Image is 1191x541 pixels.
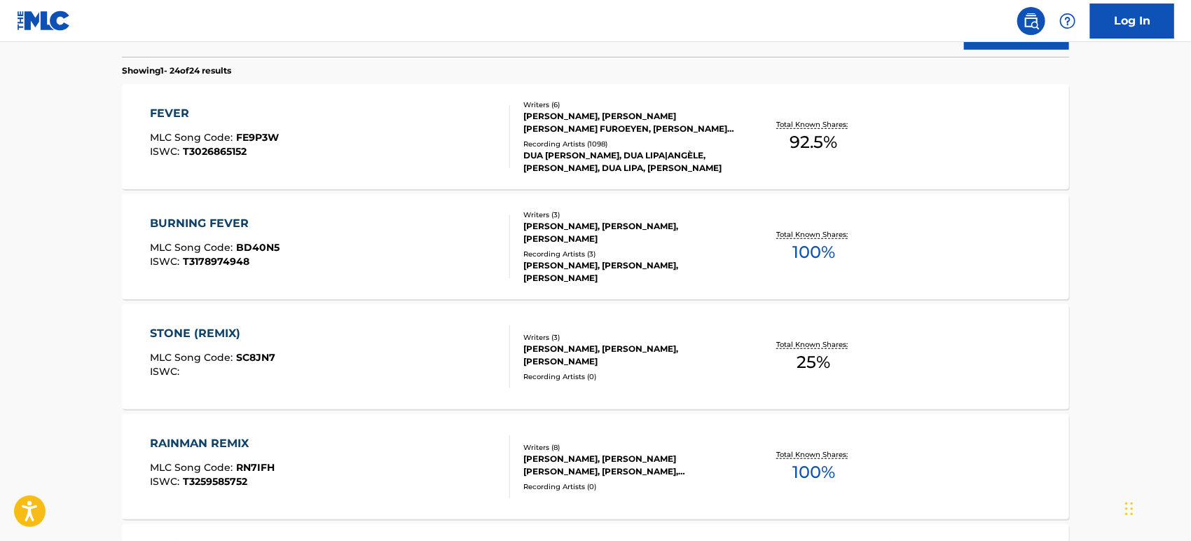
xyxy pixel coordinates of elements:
[151,131,237,144] span: MLC Song Code :
[523,100,735,110] div: Writers ( 6 )
[237,131,280,144] span: FE9P3W
[151,475,184,488] span: ISWC :
[1054,7,1082,35] div: Help
[184,255,250,268] span: T3178974948
[151,351,237,364] span: MLC Song Code :
[122,194,1069,299] a: BURNING FEVERMLC Song Code:BD40N5ISWC:T3178974948Writers (3)[PERSON_NAME], [PERSON_NAME], [PERSON...
[1125,488,1134,530] div: Drag
[523,343,735,368] div: [PERSON_NAME], [PERSON_NAME], [PERSON_NAME]
[1121,474,1191,541] iframe: Chat Widget
[1017,7,1045,35] a: Public Search
[151,215,280,232] div: BURNING FEVER
[523,110,735,135] div: [PERSON_NAME], [PERSON_NAME] [PERSON_NAME] FUROEYEN, [PERSON_NAME] [PERSON_NAME], [PERSON_NAME], ...
[122,414,1069,519] a: RAINMAN REMIXMLC Song Code:RN7IFHISWC:T3259585752Writers (8)[PERSON_NAME], [PERSON_NAME] [PERSON_...
[792,240,835,265] span: 100 %
[151,365,184,378] span: ISWC :
[523,481,735,492] div: Recording Artists ( 0 )
[776,229,851,240] p: Total Known Shares:
[776,449,851,460] p: Total Known Shares:
[151,325,276,342] div: STONE (REMIX)
[151,461,237,474] span: MLC Song Code :
[792,460,835,485] span: 100 %
[237,461,275,474] span: RN7IFH
[122,84,1069,189] a: FEVERMLC Song Code:FE9P3WISWC:T3026865152Writers (6)[PERSON_NAME], [PERSON_NAME] [PERSON_NAME] FU...
[151,255,184,268] span: ISWC :
[790,130,838,155] span: 92.5 %
[151,241,237,254] span: MLC Song Code :
[237,351,276,364] span: SC8JN7
[122,304,1069,409] a: STONE (REMIX)MLC Song Code:SC8JN7ISWC:Writers (3)[PERSON_NAME], [PERSON_NAME], [PERSON_NAME]Recor...
[776,339,851,350] p: Total Known Shares:
[797,350,831,375] span: 25 %
[122,64,231,77] p: Showing 1 - 24 of 24 results
[523,149,735,174] div: DUA [PERSON_NAME], DUA LIPA|ANGÈLE, [PERSON_NAME], DUA LIPA, [PERSON_NAME]
[523,371,735,382] div: Recording Artists ( 0 )
[523,453,735,478] div: [PERSON_NAME], [PERSON_NAME] [PERSON_NAME], [PERSON_NAME], [PERSON_NAME] S LIPALNI [PERSON_NAME] ...
[184,475,248,488] span: T3259585752
[776,119,851,130] p: Total Known Shares:
[237,241,280,254] span: BD40N5
[184,145,247,158] span: T3026865152
[151,145,184,158] span: ISWC :
[523,210,735,220] div: Writers ( 3 )
[523,220,735,245] div: [PERSON_NAME], [PERSON_NAME], [PERSON_NAME]
[523,332,735,343] div: Writers ( 3 )
[1090,4,1174,39] a: Log In
[17,11,71,31] img: MLC Logo
[1023,13,1040,29] img: search
[523,139,735,149] div: Recording Artists ( 1098 )
[523,442,735,453] div: Writers ( 8 )
[1059,13,1076,29] img: help
[523,259,735,285] div: [PERSON_NAME], [PERSON_NAME], [PERSON_NAME]
[151,105,280,122] div: FEVER
[523,249,735,259] div: Recording Artists ( 3 )
[151,435,275,452] div: RAINMAN REMIX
